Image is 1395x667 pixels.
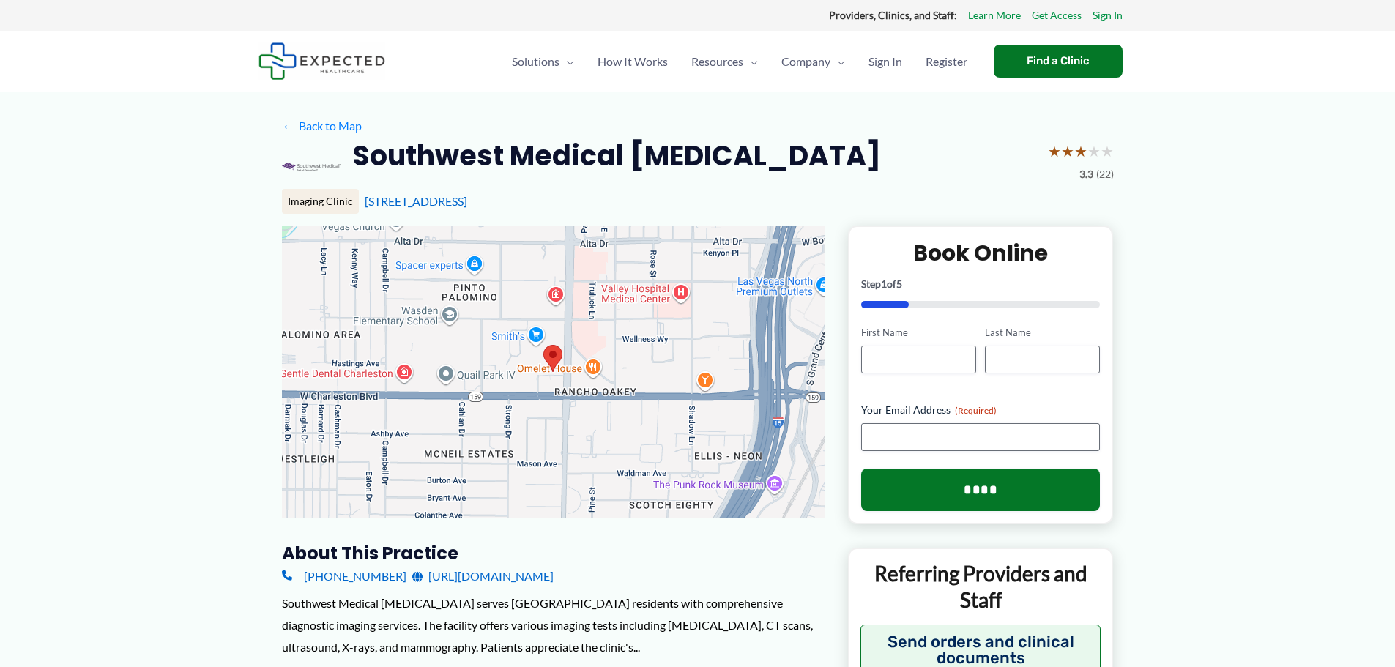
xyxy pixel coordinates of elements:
[1048,138,1061,165] span: ★
[743,36,758,87] span: Menu Toggle
[857,36,914,87] a: Sign In
[691,36,743,87] span: Resources
[1032,6,1082,25] a: Get Access
[586,36,680,87] a: How It Works
[861,239,1101,267] h2: Book Online
[1061,138,1074,165] span: ★
[968,6,1021,25] a: Learn More
[352,138,881,174] h2: Southwest Medical [MEDICAL_DATA]
[926,36,967,87] span: Register
[994,45,1123,78] a: Find a Clinic
[881,277,887,290] span: 1
[861,403,1101,417] label: Your Email Address
[559,36,574,87] span: Menu Toggle
[896,277,902,290] span: 5
[282,565,406,587] a: [PHONE_NUMBER]
[500,36,979,87] nav: Primary Site Navigation
[861,326,976,340] label: First Name
[680,36,770,87] a: ResourcesMenu Toggle
[770,36,857,87] a: CompanyMenu Toggle
[1074,138,1087,165] span: ★
[985,326,1100,340] label: Last Name
[512,36,559,87] span: Solutions
[914,36,979,87] a: Register
[868,36,902,87] span: Sign In
[1087,138,1101,165] span: ★
[861,279,1101,289] p: Step of
[412,565,554,587] a: [URL][DOMAIN_NAME]
[1093,6,1123,25] a: Sign In
[365,194,467,208] a: [STREET_ADDRESS]
[829,9,957,21] strong: Providers, Clinics, and Staff:
[955,405,997,416] span: (Required)
[282,189,359,214] div: Imaging Clinic
[598,36,668,87] span: How It Works
[1079,165,1093,184] span: 3.3
[830,36,845,87] span: Menu Toggle
[282,119,296,133] span: ←
[1101,138,1114,165] span: ★
[500,36,586,87] a: SolutionsMenu Toggle
[258,42,385,80] img: Expected Healthcare Logo - side, dark font, small
[1096,165,1114,184] span: (22)
[860,560,1101,614] p: Referring Providers and Staff
[781,36,830,87] span: Company
[282,115,362,137] a: ←Back to Map
[282,542,825,564] h3: About this practice
[282,592,825,657] div: Southwest Medical [MEDICAL_DATA] serves [GEOGRAPHIC_DATA] residents with comprehensive diagnostic...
